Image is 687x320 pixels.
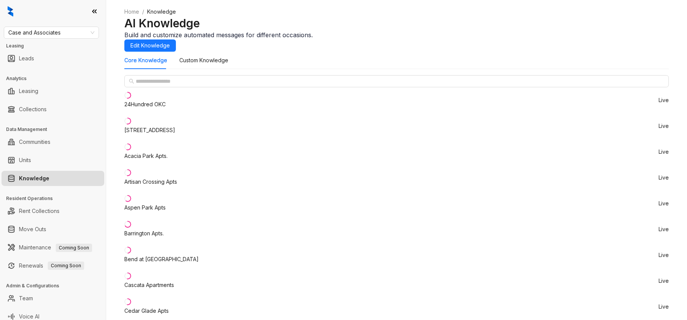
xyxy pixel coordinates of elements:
span: Live [659,123,669,129]
li: Rent Collections [2,203,104,219]
div: Core Knowledge [124,56,167,65]
a: RenewalsComing Soon [19,258,84,273]
div: Acacia Park Apts. [124,152,168,160]
a: Team [19,291,33,306]
span: Live [659,252,669,258]
div: Custom Knowledge [179,56,228,65]
a: Knowledge [19,171,49,186]
div: Build and customize automated messages for different occasions. [124,30,669,39]
li: Collections [2,102,104,117]
h3: Resident Operations [6,195,106,202]
div: Bend at [GEOGRAPHIC_DATA] [124,255,199,263]
h2: AI Knowledge [124,16,669,30]
div: Cascata Apartments [124,281,174,289]
a: Communities [19,134,50,150]
span: Live [659,149,669,154]
span: Edit Knowledge [130,41,170,50]
a: Rent Collections [19,203,60,219]
span: Live [659,304,669,309]
a: Leads [19,51,34,66]
li: Renewals [2,258,104,273]
h3: Analytics [6,75,106,82]
div: [STREET_ADDRESS] [124,126,175,134]
div: Artisan Crossing Apts [124,178,177,186]
h3: Leasing [6,43,106,49]
h3: Data Management [6,126,106,133]
span: Coming Soon [48,262,84,270]
h3: Admin & Configurations [6,282,106,289]
button: Edit Knowledge [124,39,176,52]
span: Live [659,98,669,103]
span: Live [659,175,669,180]
span: Knowledge [147,8,176,15]
li: Leasing [2,84,104,99]
a: Collections [19,102,47,117]
a: Units [19,153,31,168]
li: Communities [2,134,104,150]
div: Barrington Apts. [124,229,164,238]
span: Case and Associates [8,27,94,38]
li: Knowledge [2,171,104,186]
li: Team [2,291,104,306]
a: Leasing [19,84,38,99]
li: Move Outs [2,222,104,237]
span: Live [659,201,669,206]
span: Live [659,227,669,232]
img: logo [8,6,13,17]
li: Leads [2,51,104,66]
span: Coming Soon [56,244,92,252]
li: / [142,8,144,16]
a: Move Outs [19,222,46,237]
div: Cedar Glade Apts [124,307,169,315]
span: search [129,79,134,84]
a: Home [123,8,141,16]
div: Aspen Park Apts [124,203,166,212]
span: Live [659,278,669,284]
div: 24Hundred OKC [124,100,166,109]
li: Units [2,153,104,168]
li: Maintenance [2,240,104,255]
